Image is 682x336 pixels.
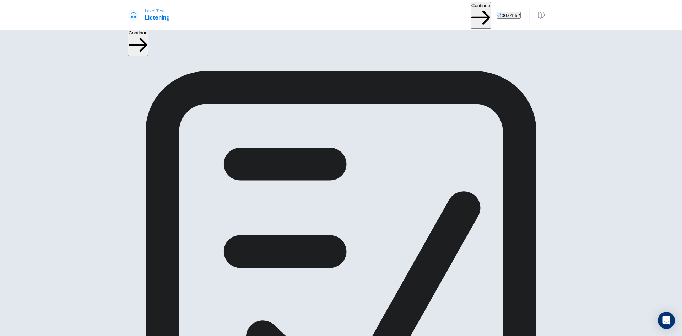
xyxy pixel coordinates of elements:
[145,9,170,14] span: Level Test
[145,14,170,22] h1: Listening
[658,312,675,329] div: Open Intercom Messenger
[502,13,520,18] span: 00:01:52
[128,30,148,56] button: Continue
[497,12,521,19] button: 00:01:52
[471,2,491,29] button: Continue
